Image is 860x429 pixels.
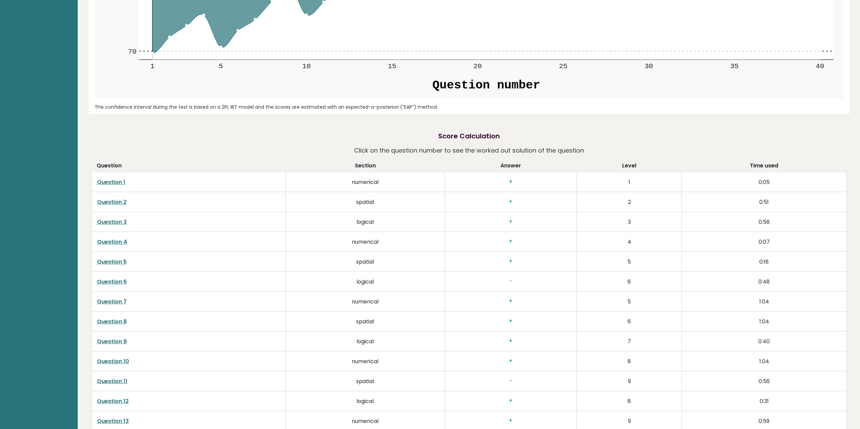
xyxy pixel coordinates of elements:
[577,172,682,192] td: 1
[577,232,682,252] td: 4
[644,62,653,70] text: 30
[682,371,846,391] td: 0:56
[354,144,584,157] p: Click on the question number to see the worked out solution of the question
[445,162,577,172] th: Answer
[97,198,127,206] a: Question 2
[97,258,127,266] a: Question 5
[682,331,846,351] td: 0:40
[286,351,445,371] td: numerical
[432,79,540,92] text: Question number
[302,62,311,70] text: 10
[730,62,738,70] text: 35
[450,278,571,285] h3: -
[682,172,846,192] td: 0:05
[577,391,682,411] td: 8
[682,272,846,292] td: 0:48
[150,62,154,70] text: 1
[97,218,127,226] a: Question 3
[286,292,445,312] td: numerical
[682,252,846,272] td: 0:18
[91,162,286,172] th: Question
[682,391,846,411] td: 0:31
[97,238,127,246] a: Question 4
[450,218,571,225] h3: +
[473,62,482,70] text: 20
[97,397,129,405] a: Question 12
[816,62,824,70] text: 40
[450,198,571,205] h3: +
[682,162,846,172] th: Time used
[97,357,129,365] a: Question 10
[577,312,682,331] td: 6
[450,298,571,305] h3: +
[450,357,571,365] h3: +
[438,131,500,141] h2: Score Calculation
[577,212,682,232] td: 3
[286,162,445,172] th: Section
[95,104,843,111] div: The confidence interval during the test is based on a 2PL IRT model and the scores are estimated ...
[450,417,571,424] h3: +
[450,397,571,404] h3: +
[450,258,571,265] h3: +
[682,232,846,252] td: 0:07
[286,212,445,232] td: logical
[97,178,125,186] a: Question 1
[286,391,445,411] td: logical
[286,252,445,272] td: spatial
[128,48,137,56] text: 70
[577,331,682,351] td: 7
[682,292,846,312] td: 1:04
[388,62,396,70] text: 15
[219,62,223,70] text: 5
[286,192,445,212] td: spatial
[577,162,682,172] th: Level
[559,62,567,70] text: 25
[286,272,445,292] td: logical
[286,331,445,351] td: logical
[577,292,682,312] td: 5
[577,351,682,371] td: 8
[286,312,445,331] td: spatial
[450,377,571,384] h3: -
[577,371,682,391] td: 9
[450,318,571,325] h3: +
[97,278,127,286] a: Question 6
[286,371,445,391] td: spatial
[97,417,129,425] a: Question 13
[682,192,846,212] td: 0:51
[286,172,445,192] td: numerical
[97,377,127,385] a: Question 11
[577,272,682,292] td: 6
[286,232,445,252] td: numerical
[682,312,846,331] td: 1:04
[577,192,682,212] td: 2
[97,318,127,325] a: Question 8
[450,238,571,245] h3: +
[577,252,682,272] td: 5
[682,212,846,232] td: 0:58
[97,298,127,305] a: Question 7
[450,178,571,185] h3: +
[450,338,571,345] h3: +
[682,351,846,371] td: 1:04
[97,338,127,345] a: Question 9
